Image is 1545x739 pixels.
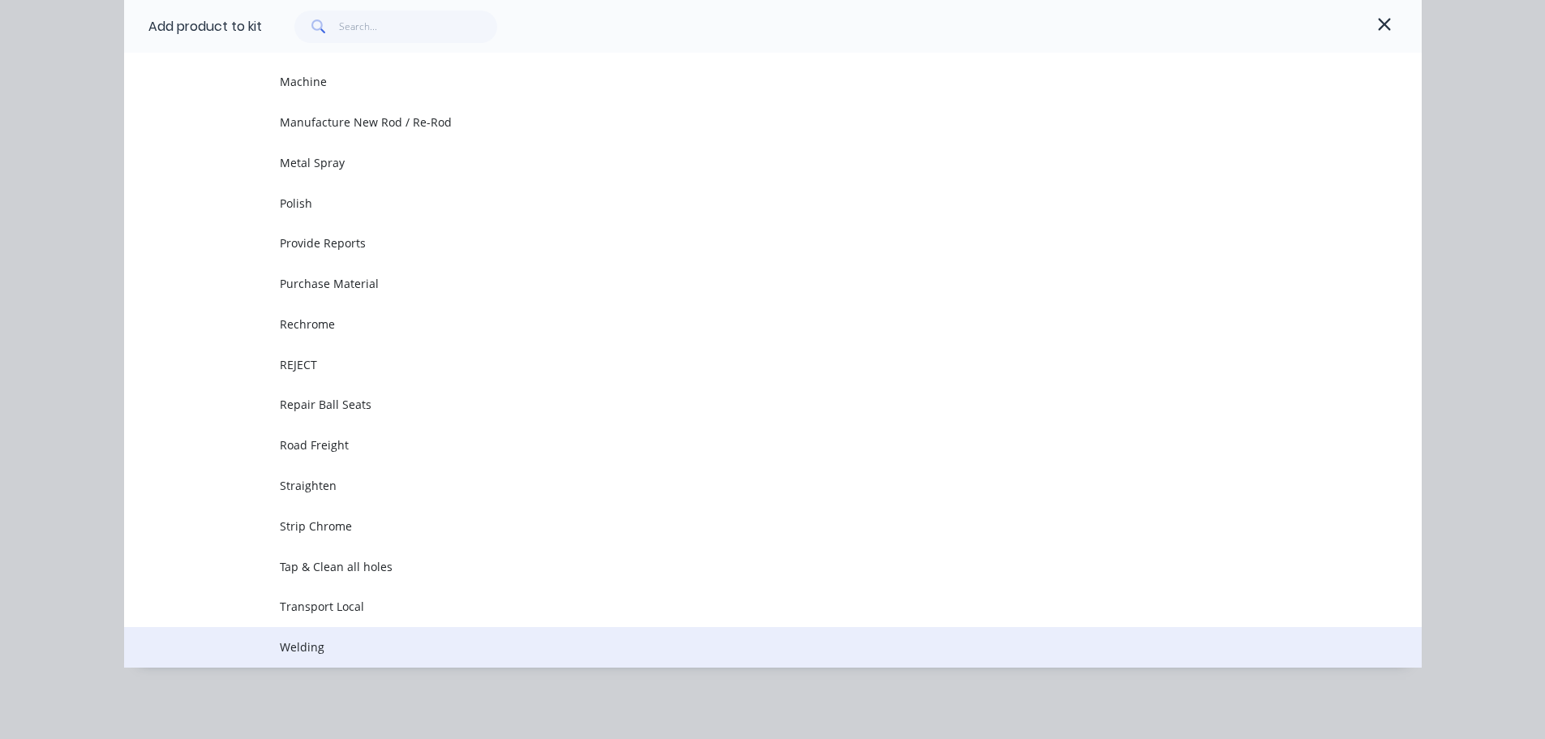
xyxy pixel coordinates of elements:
[339,11,497,43] input: Search...
[280,558,1193,575] span: Tap & Clean all holes
[280,518,1193,535] span: Strip Chrome
[280,234,1193,251] span: Provide Reports
[280,195,1193,212] span: Polish
[280,436,1193,453] span: Road Freight
[280,396,1193,413] span: Repair Ball Seats
[280,356,1193,373] span: REJECT
[280,598,1193,615] span: Transport Local
[280,114,1193,131] span: Manufacture New Rod / Re-Rod
[280,275,1193,292] span: Purchase Material
[280,477,1193,494] span: Straighten
[148,17,262,37] div: Add product to kit
[280,73,1193,90] span: Machine
[280,638,1193,655] span: Welding
[280,154,1193,171] span: Metal Spray
[280,316,1193,333] span: Rechrome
